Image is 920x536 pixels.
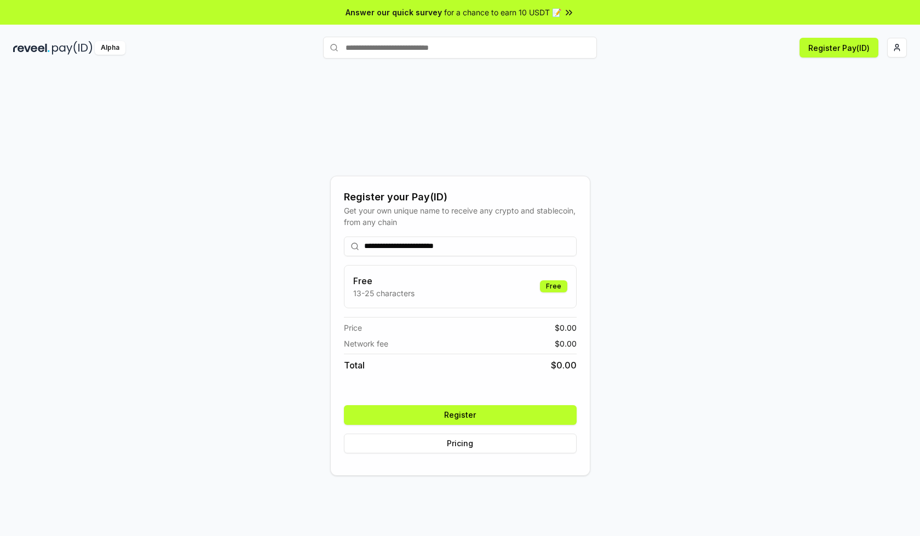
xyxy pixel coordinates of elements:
p: 13-25 characters [353,287,415,299]
span: $ 0.00 [551,359,577,372]
div: Free [540,280,567,292]
div: Register your Pay(ID) [344,189,577,205]
span: $ 0.00 [555,338,577,349]
img: reveel_dark [13,41,50,55]
span: Network fee [344,338,388,349]
span: Total [344,359,365,372]
div: Alpha [95,41,125,55]
img: pay_id [52,41,93,55]
div: Get your own unique name to receive any crypto and stablecoin, from any chain [344,205,577,228]
span: for a chance to earn 10 USDT 📝 [444,7,561,18]
button: Register Pay(ID) [800,38,878,57]
span: Price [344,322,362,333]
button: Pricing [344,434,577,453]
span: $ 0.00 [555,322,577,333]
span: Answer our quick survey [346,7,442,18]
button: Register [344,405,577,425]
h3: Free [353,274,415,287]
